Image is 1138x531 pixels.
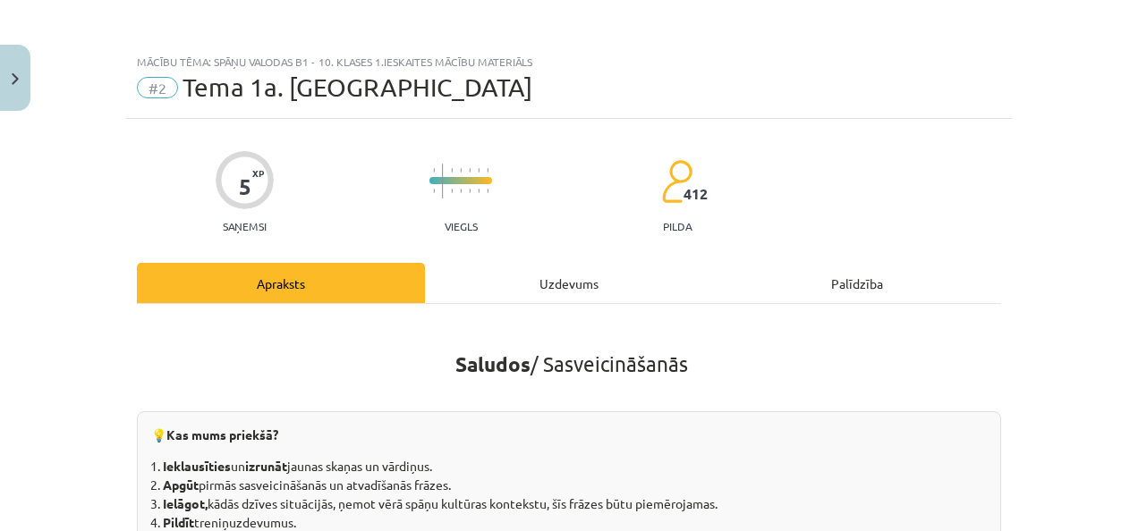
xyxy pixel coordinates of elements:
img: icon-short-line-57e1e144782c952c97e751825c79c345078a6d821885a25fce030b3d8c18986b.svg [469,168,471,173]
img: icon-short-line-57e1e144782c952c97e751825c79c345078a6d821885a25fce030b3d8c18986b.svg [478,189,480,193]
li: pirmās sasveicināšanās un atvadīšanās frāzes. [163,476,987,494]
p: 💡 [151,426,987,446]
strong: Saludos [455,351,531,377]
img: icon-short-line-57e1e144782c952c97e751825c79c345078a6d821885a25fce030b3d8c18986b.svg [451,189,453,193]
span: #2 [137,77,178,98]
span: XP [252,168,264,178]
li: kādās dzīves situācijās, ņemot vērā spāņu kultūras kontekstu, šīs frāzes būtu piemērojamas. [163,494,987,513]
img: students-c634bb4e5e11cddfef0936a35e636f08e4e9abd3cc4e673bd6f9a4125e45ecb1.svg [661,159,692,204]
span: Tema 1a. [GEOGRAPHIC_DATA] [183,72,532,102]
div: Mācību tēma: Spāņu valodas b1 - 10. klases 1.ieskaites mācību materiāls [137,55,1001,68]
img: icon-short-line-57e1e144782c952c97e751825c79c345078a6d821885a25fce030b3d8c18986b.svg [451,168,453,173]
li: un jaunas skaņas un vārdiņus. [163,457,987,476]
strong: Ielāgot, [163,495,208,511]
div: Uzdevums [425,263,713,303]
b: Kas mums priekšā? [166,426,278,442]
img: icon-short-line-57e1e144782c952c97e751825c79c345078a6d821885a25fce030b3d8c18986b.svg [433,189,435,193]
strong: Apgūt [163,476,199,493]
img: icon-short-line-57e1e144782c952c97e751825c79c345078a6d821885a25fce030b3d8c18986b.svg [487,189,488,193]
strong: Pildīt [163,514,194,530]
div: Palīdzība [713,263,1001,303]
img: icon-short-line-57e1e144782c952c97e751825c79c345078a6d821885a25fce030b3d8c18986b.svg [460,168,462,173]
h1: / Sasveicināšanās [137,320,1001,376]
p: pilda [663,220,692,232]
img: icon-short-line-57e1e144782c952c97e751825c79c345078a6d821885a25fce030b3d8c18986b.svg [460,189,462,193]
img: icon-short-line-57e1e144782c952c97e751825c79c345078a6d821885a25fce030b3d8c18986b.svg [433,168,435,173]
img: icon-short-line-57e1e144782c952c97e751825c79c345078a6d821885a25fce030b3d8c18986b.svg [469,189,471,193]
span: 412 [684,186,708,202]
div: 5 [239,174,251,199]
img: icon-close-lesson-0947bae3869378f0d4975bcd49f059093ad1ed9edebbc8119c70593378902aed.svg [12,73,19,85]
strong: izrunāt [245,458,287,474]
img: icon-short-line-57e1e144782c952c97e751825c79c345078a6d821885a25fce030b3d8c18986b.svg [487,168,488,173]
p: Viegls [445,220,478,232]
div: Apraksts [137,263,425,303]
img: icon-long-line-d9ea69661e0d244f92f715978eff75569469978d946b2353a9bb055b3ed8787d.svg [442,164,444,198]
strong: Ieklausīties [163,458,231,474]
p: Saņemsi [216,220,274,232]
img: icon-short-line-57e1e144782c952c97e751825c79c345078a6d821885a25fce030b3d8c18986b.svg [478,168,480,173]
